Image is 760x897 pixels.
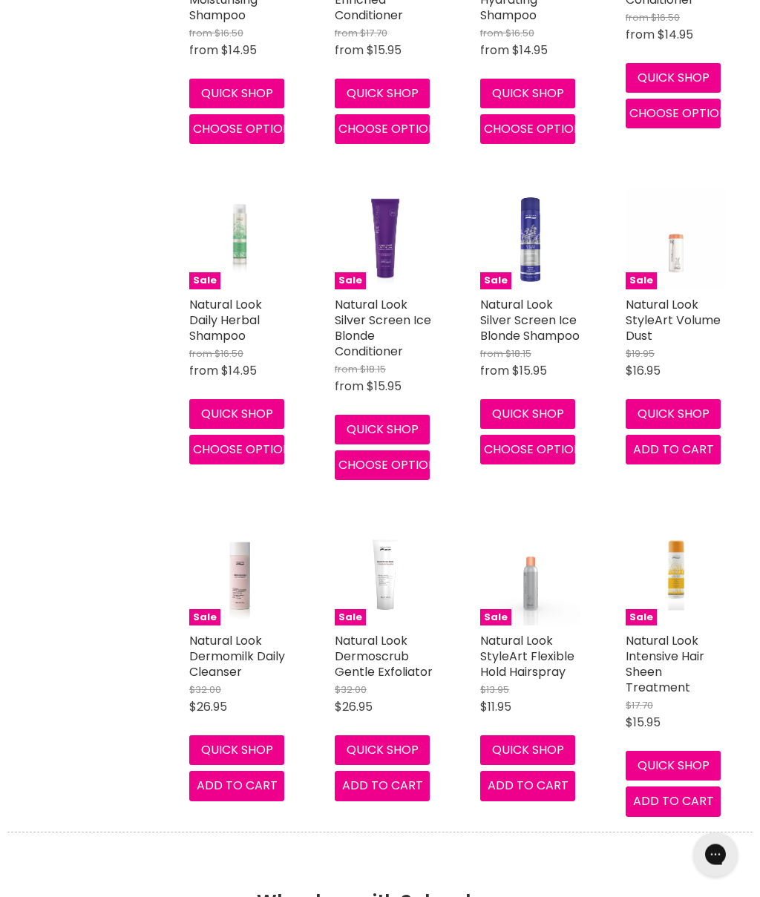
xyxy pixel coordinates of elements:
span: Sale [335,273,366,290]
img: Natural Look Silver Screen Ice Blonde Shampoo [480,189,581,290]
span: $26.95 [189,699,227,716]
a: Natural Look Silver Screen Ice Blonde Shampoo [480,297,580,345]
span: $18.15 [505,347,531,361]
span: $11.95 [480,699,511,716]
a: Natural Look StyleArt Volume DustSale [626,189,727,290]
span: Sale [626,610,657,627]
span: $15.95 [626,714,661,732]
img: Natural Look StyleArt Volume Dust [626,189,727,290]
a: Natural Look Dermomilk Daily CleanserSale [189,525,290,626]
span: from [335,363,358,377]
a: Natural Look Silver Screen Ice Blonde Conditioner [335,297,431,361]
span: from [480,347,503,361]
button: Quick shop [335,415,430,445]
span: from [189,363,218,380]
span: $13.95 [480,683,509,697]
span: $14.95 [221,363,257,380]
a: Natural Look Dermoscrub Gentle Exfoliator [335,633,433,681]
span: $16.50 [214,347,243,361]
span: Sale [480,610,511,627]
span: Sale [626,273,657,290]
span: $17.70 [626,699,653,713]
a: Natural Look StyleArt Flexible Hold HairspraySale [480,525,581,626]
a: Natural Look Silver Screen Ice Blonde ShampooSale [480,189,581,290]
span: Choose options [484,441,589,459]
img: Natural Look Daily Herbal Shampoo [206,189,274,290]
button: Quick shop [189,400,284,430]
img: Natural Look Silver Screen Ice Blonde Conditioner [335,189,436,290]
span: Sale [189,610,220,627]
a: Natural Look Silver Screen Ice Blonde ConditionerSale [335,189,436,290]
span: from [335,378,364,395]
button: Add to cart [480,772,575,801]
a: Natural Look Dermomilk Daily Cleanser [189,633,285,681]
a: Natural Look Intensive Hair Sheen TreatmentSale [626,525,727,626]
button: Add to cart [189,772,284,801]
span: $15.95 [512,363,547,380]
span: $15.95 [367,378,402,395]
span: Add to cart [488,778,569,795]
img: Natural Look Intensive Hair Sheen Treatment [643,525,710,626]
button: Add to cart [335,772,430,801]
button: Add to cart [626,787,721,817]
span: from [480,363,509,380]
span: $16.95 [626,363,661,380]
span: Add to cart [633,441,714,459]
iframe: Gorgias live chat messenger [686,827,745,882]
img: Natural Look Dermoscrub Gentle Exfoliator [335,525,436,626]
span: Choose options [193,441,298,459]
span: Sale [335,610,366,627]
span: Add to cart [633,793,714,810]
span: Sale [480,273,511,290]
a: Natural Look StyleArt Volume Dust [626,297,721,345]
button: Quick shop [626,400,721,430]
img: Natural Look StyleArt Flexible Hold Hairspray [480,525,581,626]
a: Natural Look Intensive Hair Sheen Treatment [626,633,704,697]
button: Quick shop [335,736,430,766]
span: $26.95 [335,699,373,716]
a: Natural Look Daily Herbal ShampooSale [189,189,290,290]
span: Choose options [338,457,443,474]
span: $32.00 [189,683,221,697]
span: Sale [189,273,220,290]
span: Add to cart [197,778,278,795]
button: Quick shop [480,400,575,430]
img: Natural Look Dermomilk Daily Cleanser [189,525,290,626]
a: Natural Look StyleArt Flexible Hold Hairspray [480,633,574,681]
a: Natural Look Dermoscrub Gentle ExfoliatorSale [335,525,436,626]
span: $19.95 [626,347,655,361]
button: Quick shop [480,736,575,766]
button: Choose options [480,436,575,465]
button: Choose options [335,451,430,481]
button: Choose options [189,436,284,465]
span: Add to cart [342,778,423,795]
button: Quick shop [189,736,284,766]
button: Quick shop [626,752,721,781]
span: $18.15 [360,363,386,377]
a: Natural Look Daily Herbal Shampoo [189,297,262,345]
span: from [189,347,212,361]
button: Add to cart [626,436,721,465]
span: $32.00 [335,683,367,697]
